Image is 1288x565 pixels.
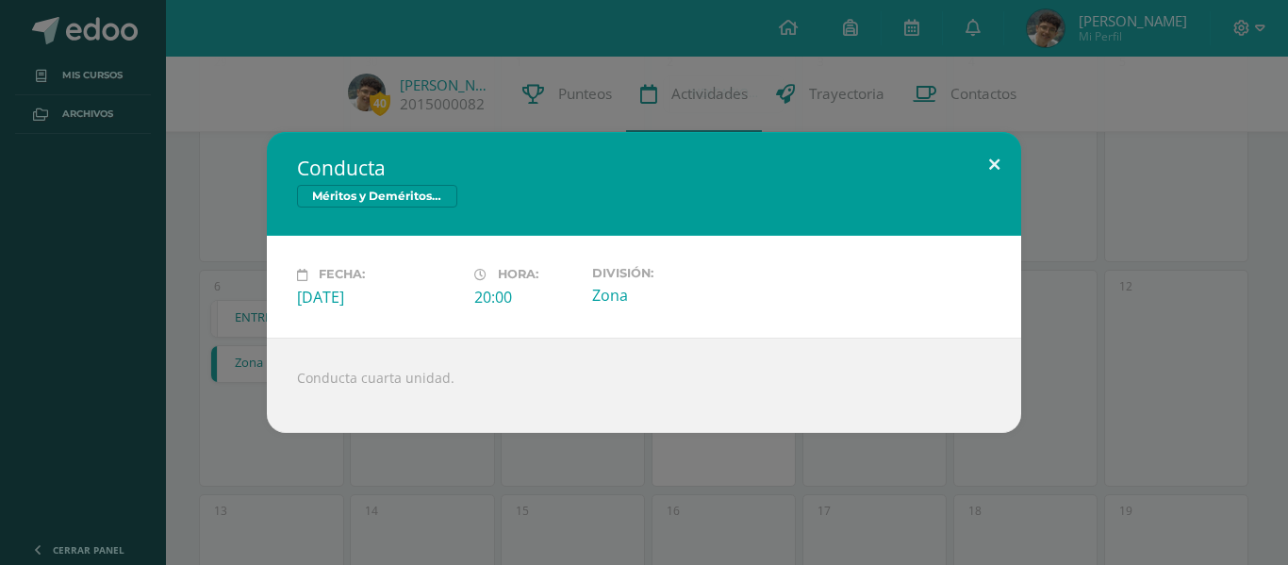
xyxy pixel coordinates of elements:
[592,285,754,306] div: Zona
[297,155,991,181] h2: Conducta
[267,338,1021,433] div: Conducta cuarta unidad.
[498,268,538,282] span: Hora:
[297,287,459,307] div: [DATE]
[297,185,457,208] span: Méritos y Deméritos 5to. [PERSON_NAME]. en CCLL. "C"
[319,268,365,282] span: Fecha:
[592,266,754,280] label: División:
[967,132,1021,196] button: Close (Esc)
[474,287,577,307] div: 20:00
